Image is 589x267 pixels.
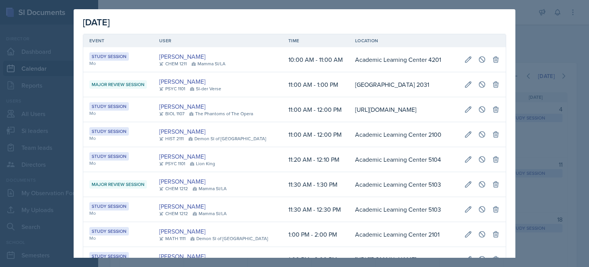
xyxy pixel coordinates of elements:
[349,147,458,172] td: Academic Learning Center 5104
[159,85,185,92] div: PSYC 1101
[159,252,206,261] a: [PERSON_NAME]
[89,102,129,111] div: Study Session
[282,97,349,122] td: 11:00 AM - 12:00 PM
[349,222,458,247] td: Academic Learning Center 2101
[282,72,349,97] td: 11:00 AM - 1:00 PM
[89,252,129,260] div: Study Session
[190,85,221,92] div: SI-der Verse
[153,34,282,47] th: User
[349,97,458,122] td: [URL][DOMAIN_NAME]
[83,15,506,29] div: [DATE]
[159,152,206,161] a: [PERSON_NAME]
[190,235,268,242] div: Demon SI of [GEOGRAPHIC_DATA]
[89,52,129,61] div: Study Session
[282,172,349,197] td: 11:30 AM - 1:30 PM
[89,127,129,136] div: Study Session
[89,135,147,142] div: Mo
[159,127,206,136] a: [PERSON_NAME]
[282,34,349,47] th: Time
[282,197,349,222] td: 11:30 AM - 12:30 PM
[159,102,206,111] a: [PERSON_NAME]
[282,122,349,147] td: 11:00 AM - 12:00 PM
[159,177,206,186] a: [PERSON_NAME]
[159,60,187,67] div: CHEM 1211
[190,160,215,167] div: Lion King
[89,110,147,117] div: Mo
[188,135,266,142] div: Demon SI of [GEOGRAPHIC_DATA]
[159,227,206,236] a: [PERSON_NAME]
[89,152,129,161] div: Study Session
[349,72,458,97] td: [GEOGRAPHIC_DATA] 2031
[89,160,147,167] div: Mo
[89,210,147,217] div: Mo
[191,60,225,67] div: Mamma SI/LA
[89,180,147,189] div: Major Review Session
[349,197,458,222] td: Academic Learning Center 5103
[159,52,206,61] a: [PERSON_NAME]
[189,110,253,117] div: The Phantoms of The Opera
[349,47,458,72] td: Academic Learning Center 4201
[282,47,349,72] td: 10:00 AM - 11:00 AM
[159,235,186,242] div: MATH 1111
[192,210,227,217] div: Mamma SI/LA
[89,202,129,211] div: Study Session
[349,34,458,47] th: Location
[89,60,147,67] div: Mo
[89,235,147,242] div: Mo
[282,147,349,172] td: 11:20 AM - 12:10 PM
[159,135,184,142] div: HIST 2111
[83,34,153,47] th: Event
[192,185,227,192] div: Mamma SI/LA
[159,160,185,167] div: PSYC 1101
[159,77,206,86] a: [PERSON_NAME]
[349,122,458,147] td: Academic Learning Center 2100
[159,110,184,117] div: BIOL 1107
[89,80,147,89] div: Major Review Session
[349,172,458,197] td: Academic Learning Center 5103
[159,185,188,192] div: CHEM 1212
[89,227,129,235] div: Study Session
[282,222,349,247] td: 1:00 PM - 2:00 PM
[159,210,188,217] div: CHEM 1212
[159,202,206,211] a: [PERSON_NAME]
